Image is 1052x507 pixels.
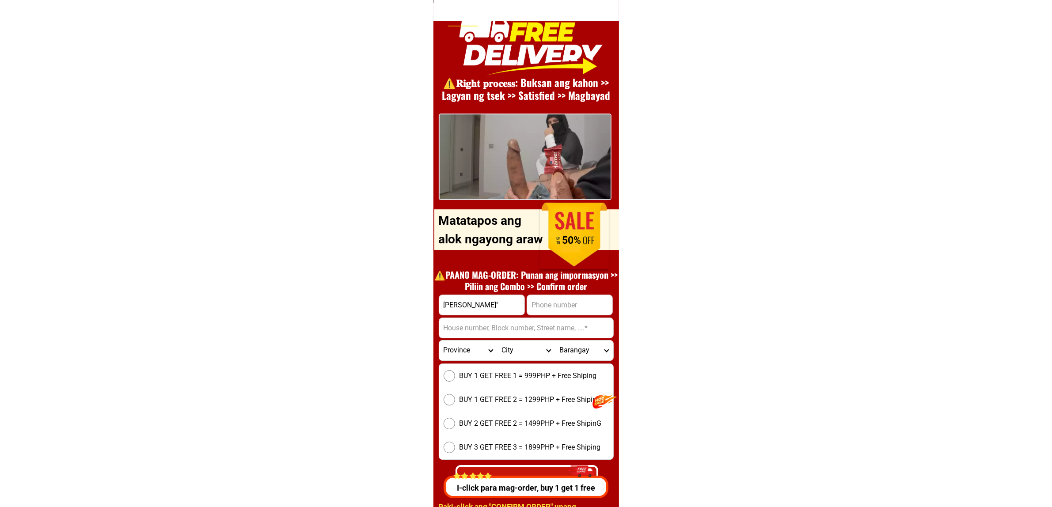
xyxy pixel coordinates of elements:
[460,394,601,405] span: BUY 1 GET FREE 2 = 1299PHP + Free Shiping
[497,341,555,360] select: Select district
[444,370,455,382] input: BUY 1 GET FREE 1 = 999PHP + Free Shiping
[460,442,601,453] span: BUY 3 GET FREE 3 = 1899PHP + Free Shiping
[465,204,604,243] h1: ORDER DITO
[460,418,602,429] span: BUY 2 GET FREE 2 = 1499PHP + Free ShipinG
[460,371,597,381] span: BUY 1 GET FREE 1 = 999PHP + Free Shiping
[439,341,497,360] select: Select province
[439,295,524,315] input: Input full_name
[444,442,455,453] input: BUY 3 GET FREE 3 = 1899PHP + Free Shiping
[441,482,610,494] p: I-click para mag-order, buy 1 get 1 free
[430,269,623,292] h1: ⚠️️PAANO MAG-ORDER: Punan ang impormasyon >> Piliin ang Combo >> Confirm order
[549,235,594,247] h1: 50%
[439,212,547,249] p: Matatapos ang alok ngayong araw
[430,76,623,103] h1: ⚠️️𝐑𝐢𝐠𝐡𝐭 𝐩𝐫𝐨𝐜𝐞𝐬𝐬: Buksan ang kahon >> Lagyan ng tsek >> Satisfied >> Magbayad
[444,418,455,429] input: BUY 2 GET FREE 2 = 1499PHP + Free ShipinG
[527,295,612,315] input: Input phone_number
[555,341,613,360] select: Select commune
[439,318,613,338] input: Input address
[444,394,455,405] input: BUY 1 GET FREE 2 = 1299PHP + Free Shiping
